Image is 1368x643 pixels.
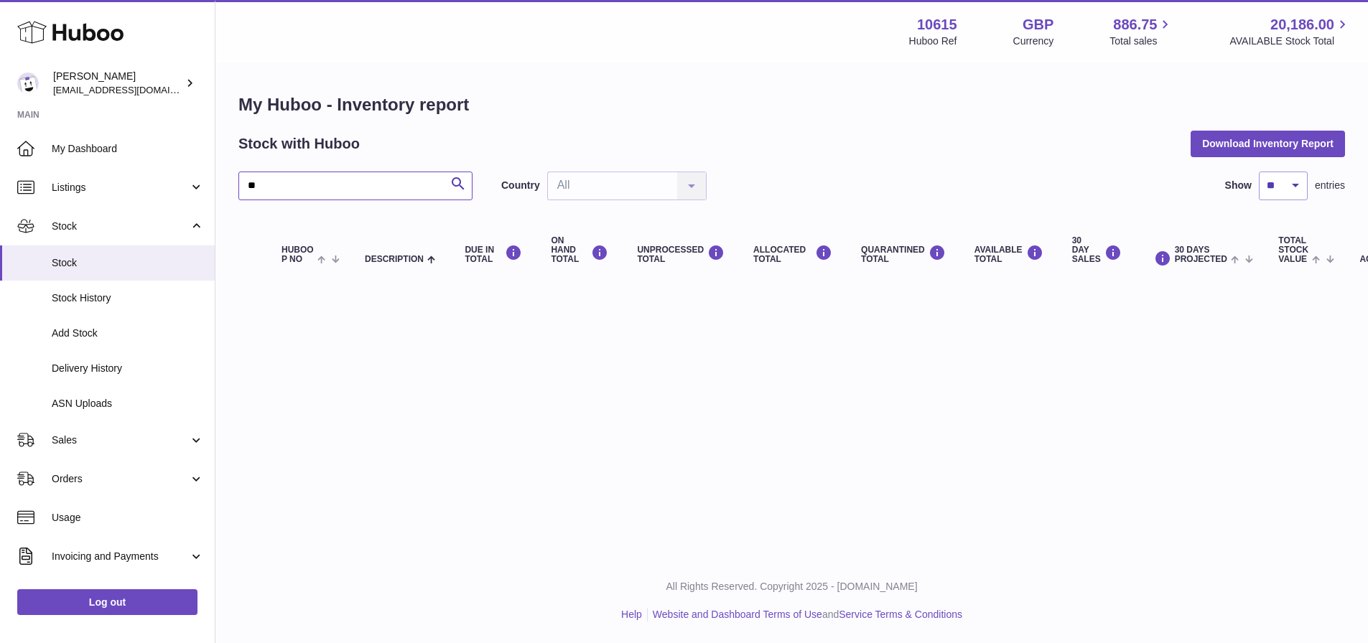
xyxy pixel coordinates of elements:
a: Help [621,609,642,620]
span: Total stock value [1278,236,1308,265]
span: Orders [52,472,189,486]
img: internalAdmin-10615@internal.huboo.com [17,72,39,94]
span: Sales [52,433,189,447]
span: 30 DAYS PROJECTED [1175,245,1227,264]
span: Stock [52,220,189,233]
a: Service Terms & Conditions [839,609,962,620]
div: Huboo Ref [909,34,957,48]
div: [PERSON_NAME] [53,70,182,97]
h1: My Huboo - Inventory report [238,93,1345,116]
div: Currency [1013,34,1054,48]
span: Stock History [52,291,204,305]
p: All Rights Reserved. Copyright 2025 - [DOMAIN_NAME] [227,580,1357,593]
span: Delivery History [52,362,204,375]
div: ON HAND Total [551,236,608,265]
strong: GBP [1023,15,1053,34]
a: Website and Dashboard Terms of Use [653,609,822,620]
span: Usage [52,511,204,525]
span: Total sales [1109,34,1173,48]
label: Show [1225,179,1252,192]
span: 886.75 [1113,15,1157,34]
span: Add Stock [52,327,204,340]
span: entries [1315,179,1345,192]
button: Download Inventory Report [1191,131,1345,156]
span: Huboo P no [281,245,314,264]
a: 886.75 Total sales [1109,15,1173,48]
span: 20,186.00 [1270,15,1334,34]
div: DUE IN TOTAL [465,245,522,264]
div: QUARANTINED Total [861,245,946,264]
span: Listings [52,181,189,194]
li: and [648,608,962,621]
div: AVAILABLE Total [974,245,1043,264]
span: [EMAIL_ADDRESS][DOMAIN_NAME] [53,84,211,95]
span: Stock [52,256,204,270]
span: My Dashboard [52,142,204,156]
div: 30 DAY SALES [1072,236,1122,265]
span: AVAILABLE Stock Total [1229,34,1351,48]
h2: Stock with Huboo [238,134,360,154]
span: Invoicing and Payments [52,550,189,563]
span: Description [365,255,424,264]
div: UNPROCESSED Total [637,245,725,264]
a: Log out [17,589,197,615]
div: ALLOCATED Total [753,245,832,264]
a: 20,186.00 AVAILABLE Stock Total [1229,15,1351,48]
strong: 10615 [917,15,957,34]
label: Country [501,179,540,192]
span: ASN Uploads [52,397,204,410]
